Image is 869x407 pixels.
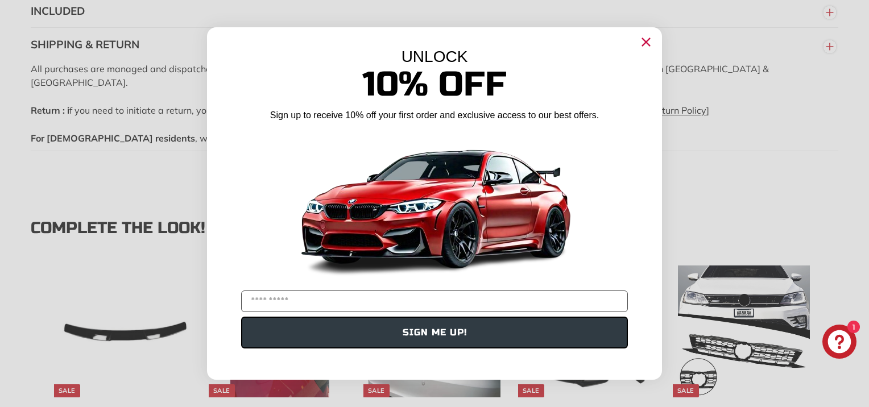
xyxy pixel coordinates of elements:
[241,317,628,348] button: SIGN ME UP!
[637,33,655,51] button: Close dialog
[362,64,507,105] span: 10% Off
[402,48,468,65] span: UNLOCK
[270,110,599,120] span: Sign up to receive 10% off your first order and exclusive access to our best offers.
[241,290,628,312] input: YOUR EMAIL
[819,325,860,362] inbox-online-store-chat: Shopify online store chat
[292,126,577,286] img: Banner showing BMW 4 Series Body kit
